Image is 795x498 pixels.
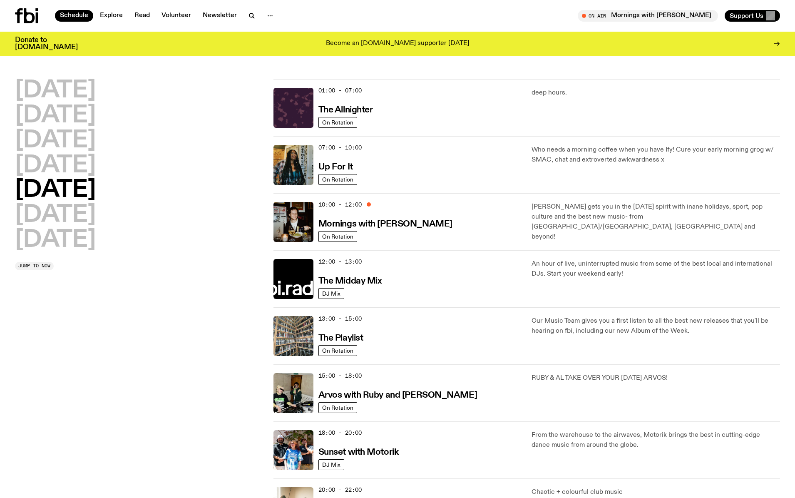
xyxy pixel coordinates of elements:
a: On Rotation [318,402,357,413]
button: [DATE] [15,154,96,177]
a: On Rotation [318,345,357,356]
p: An hour of live, uninterrupted music from some of the best local and international DJs. Start you... [532,259,780,279]
span: DJ Mix [322,461,340,468]
h3: Mornings with [PERSON_NAME] [318,220,452,229]
button: [DATE] [15,104,96,127]
span: 01:00 - 07:00 [318,87,362,95]
h3: The Allnighter [318,106,373,115]
p: RUBY & AL TAKE OVER YOUR [DATE] ARVOS! [532,373,780,383]
span: 20:00 - 22:00 [318,486,362,494]
h3: Arvos with Ruby and [PERSON_NAME] [318,391,477,400]
img: Ruby wears a Collarbones t shirt and pretends to play the DJ decks, Al sings into a pringles can.... [273,373,313,413]
h3: Sunset with Motorik [318,448,399,457]
span: On Rotation [322,176,353,182]
span: On Rotation [322,233,353,239]
a: Newsletter [198,10,242,22]
span: On Rotation [322,347,353,354]
a: On Rotation [318,174,357,185]
span: On Rotation [322,404,353,411]
a: Arvos with Ruby and [PERSON_NAME] [318,389,477,400]
span: 13:00 - 15:00 [318,315,362,323]
button: [DATE] [15,204,96,227]
p: Chaotic + colourful club music [532,487,780,497]
a: The Allnighter [318,104,373,115]
span: 12:00 - 13:00 [318,258,362,266]
a: DJ Mix [318,288,344,299]
a: On Rotation [318,117,357,128]
h3: Up For It [318,163,353,172]
p: From the warehouse to the airwaves, Motorik brings the best in cutting-edge dance music from arou... [532,430,780,450]
img: Ify - a Brown Skin girl with black braided twists, looking up to the side with her tongue stickin... [273,145,313,185]
span: 10:00 - 12:00 [318,201,362,209]
h3: The Playlist [318,334,363,343]
p: Who needs a morning coffee when you have Ify! Cure your early morning grog w/ SMAC, chat and extr... [532,145,780,165]
span: DJ Mix [322,290,340,296]
a: Volunteer [157,10,196,22]
a: Read [129,10,155,22]
p: [PERSON_NAME] gets you in the [DATE] spirit with inane holidays, sport, pop culture and the best ... [532,202,780,242]
span: 18:00 - 20:00 [318,429,362,437]
a: Schedule [55,10,93,22]
span: On Rotation [322,119,353,125]
p: deep hours. [532,88,780,98]
button: [DATE] [15,179,96,202]
span: Jump to now [18,264,50,268]
span: 15:00 - 18:00 [318,372,362,380]
h3: The Midday Mix [318,277,382,286]
a: Explore [95,10,128,22]
a: Mornings with [PERSON_NAME] [318,218,452,229]
button: [DATE] [15,229,96,252]
a: The Playlist [318,332,363,343]
p: Become an [DOMAIN_NAME] supporter [DATE] [326,40,469,47]
span: Support Us [730,12,763,20]
img: A corner shot of the fbi music library [273,316,313,356]
span: 07:00 - 10:00 [318,144,362,152]
a: DJ Mix [318,459,344,470]
button: Jump to now [15,262,54,270]
button: [DATE] [15,79,96,102]
button: On AirMornings with [PERSON_NAME] [578,10,718,22]
img: Andrew, Reenie, and Pat stand in a row, smiling at the camera, in dappled light with a vine leafe... [273,430,313,470]
h3: Donate to [DOMAIN_NAME] [15,37,78,51]
p: Our Music Team gives you a first listen to all the best new releases that you'll be hearing on fb... [532,316,780,336]
button: Support Us [725,10,780,22]
img: Sam blankly stares at the camera, brightly lit by a camera flash wearing a hat collared shirt and... [273,202,313,242]
a: Up For It [318,161,353,172]
a: On Rotation [318,231,357,242]
button: [DATE] [15,129,96,152]
a: The Midday Mix [318,275,382,286]
a: Sunset with Motorik [318,446,399,457]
